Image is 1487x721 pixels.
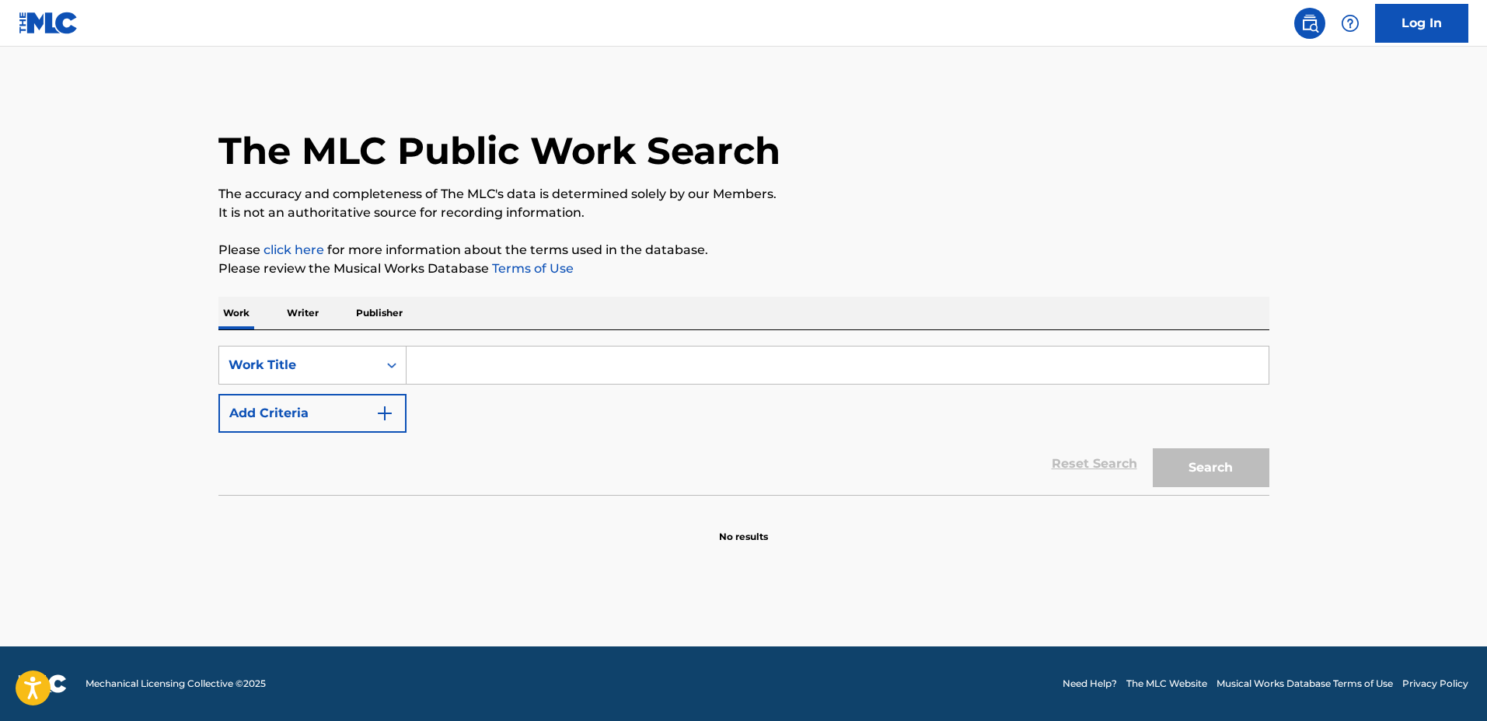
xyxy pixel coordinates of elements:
[1402,677,1468,691] a: Privacy Policy
[19,674,67,693] img: logo
[1375,4,1468,43] a: Log In
[218,127,780,174] h1: The MLC Public Work Search
[719,511,768,544] p: No results
[19,12,79,34] img: MLC Logo
[218,297,254,329] p: Work
[229,356,368,374] div: Work Title
[218,346,1269,495] form: Search Form
[351,297,407,329] p: Publisher
[1335,8,1366,39] div: Help
[282,297,323,329] p: Writer
[218,241,1269,259] p: Please for more information about the terms used in the database.
[1126,677,1207,691] a: The MLC Website
[218,394,407,433] button: Add Criteria
[1216,677,1393,691] a: Musical Works Database Terms of Use
[1341,14,1360,33] img: help
[1063,677,1117,691] a: Need Help?
[218,185,1269,204] p: The accuracy and completeness of The MLC's data is determined solely by our Members.
[1294,8,1325,39] a: Public Search
[86,677,266,691] span: Mechanical Licensing Collective © 2025
[375,404,394,423] img: 9d2ae6d4665cec9f34b9.svg
[1300,14,1319,33] img: search
[218,259,1269,278] p: Please review the Musical Works Database
[218,204,1269,222] p: It is not an authoritative source for recording information.
[1409,646,1487,721] iframe: Chat Widget
[489,261,574,276] a: Terms of Use
[264,242,324,257] a: click here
